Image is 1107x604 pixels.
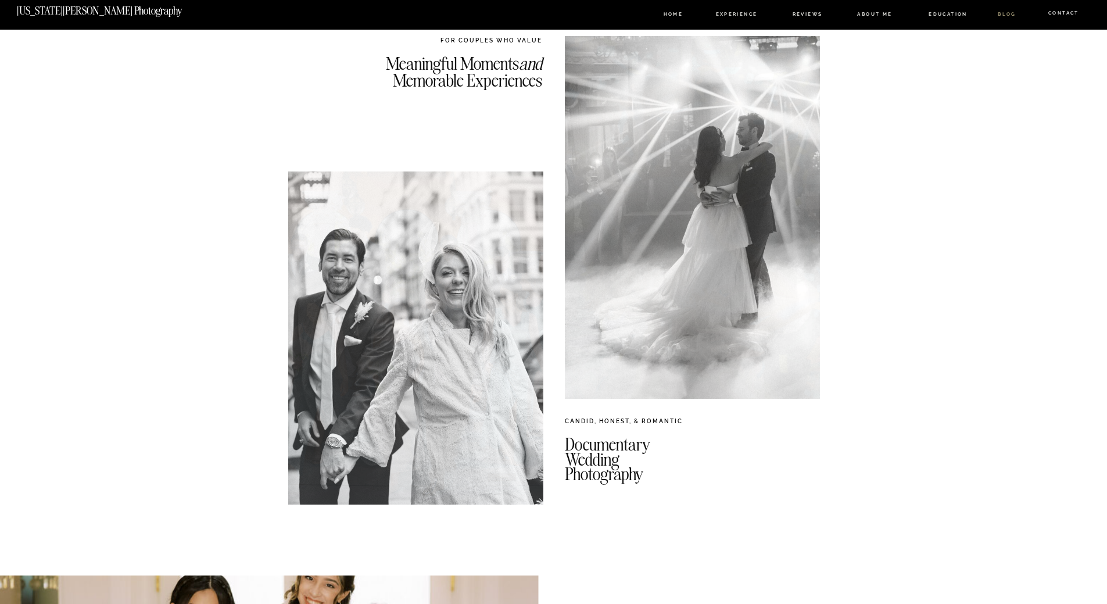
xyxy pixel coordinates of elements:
a: ABOUT ME [848,12,901,22]
a: Experience [706,12,767,22]
i: and [519,53,542,74]
a: HOME [657,12,690,22]
a: REVIEWS [786,12,829,22]
a: EDUCATION [918,12,979,22]
h2: CANDID, HONEST, & ROMANTIC [565,417,820,434]
a: BLOG [993,12,1021,22]
h2: Meaningful Moments Memorable Experiences [359,56,542,155]
h2: Documentary Wedding Photography [565,437,872,496]
a: CONTACT [1040,9,1088,22]
a: [US_STATE][PERSON_NAME] Photography [17,6,309,16]
h2: FOR COUPLES WHO VALUE [359,36,542,48]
